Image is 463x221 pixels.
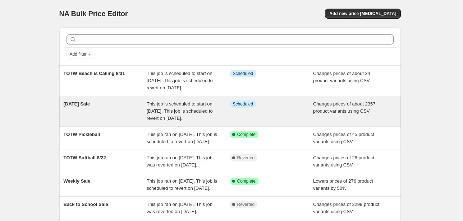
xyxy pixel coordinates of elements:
span: Add new price [MEDICAL_DATA] [329,11,396,17]
span: TOTW Pickleball [64,132,100,137]
button: Add new price [MEDICAL_DATA] [325,9,400,19]
span: This job ran on [DATE]. This job is scheduled to revert on [DATE]. [147,178,217,191]
span: Scheduled [233,101,253,107]
span: [DATE] Sale [64,101,90,107]
span: Changes prices of 45 product variants using CSV [313,132,374,144]
span: Scheduled [233,71,253,76]
span: This job is scheduled to start on [DATE]. This job is scheduled to revert on [DATE]. [147,71,213,90]
span: TOTW Softball 8/22 [64,155,106,160]
button: Add filter [67,50,95,58]
span: Changes prices of 26 product variants using CSV [313,155,374,168]
span: This job ran on [DATE]. This job is scheduled to revert on [DATE]. [147,132,217,144]
span: Changes prices of about 2357 product variants using CSV [313,101,375,114]
span: This job ran on [DATE]. This job was reverted on [DATE]. [147,155,212,168]
span: Lowers prices of 276 product variants by 50% [313,178,373,191]
span: TOTW Beach is Calling 8/31 [64,71,125,76]
span: Back to School Sale [64,202,108,207]
span: NA Bulk Price Editor [59,10,128,18]
span: Changes prices of 2299 product variants using CSV [313,202,379,214]
span: Add filter [70,51,87,57]
span: This job ran on [DATE]. This job was reverted on [DATE]. [147,202,212,214]
span: Changes prices of about 34 product variants using CSV [313,71,370,83]
span: Complete [237,178,256,184]
span: Reverted [237,202,255,207]
span: Weekly Sale [64,178,91,184]
span: This job is scheduled to start on [DATE]. This job is scheduled to revert on [DATE]. [147,101,213,121]
span: Complete [237,132,256,137]
span: Reverted [237,155,255,161]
